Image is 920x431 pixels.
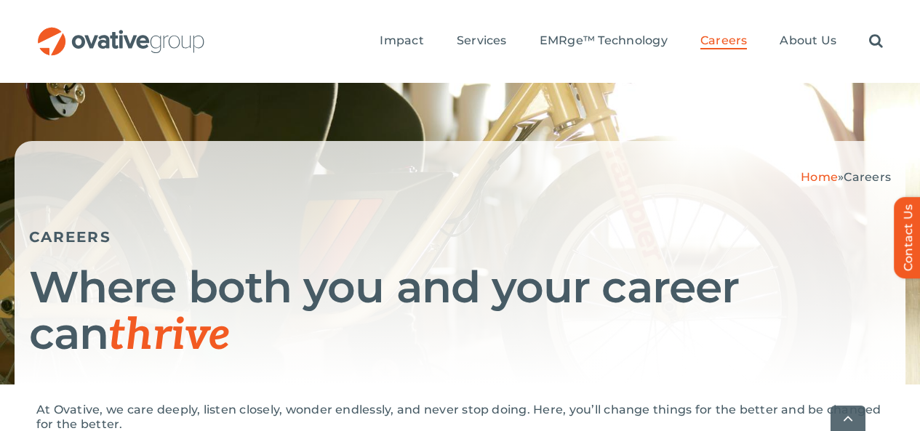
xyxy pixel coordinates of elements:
[540,33,668,48] span: EMRge™ Technology
[700,33,748,49] a: Careers
[36,25,206,39] a: OG_Full_horizontal_RGB
[780,33,836,48] span: About Us
[869,33,883,49] a: Search
[29,228,891,246] h5: CAREERS
[29,264,891,359] h1: Where both you and your career can
[380,18,883,65] nav: Menu
[801,170,891,184] span: »
[380,33,423,49] a: Impact
[380,33,423,48] span: Impact
[457,33,507,48] span: Services
[844,170,891,184] span: Careers
[108,310,230,362] span: thrive
[780,33,836,49] a: About Us
[801,170,838,184] a: Home
[457,33,507,49] a: Services
[540,33,668,49] a: EMRge™ Technology
[700,33,748,48] span: Careers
